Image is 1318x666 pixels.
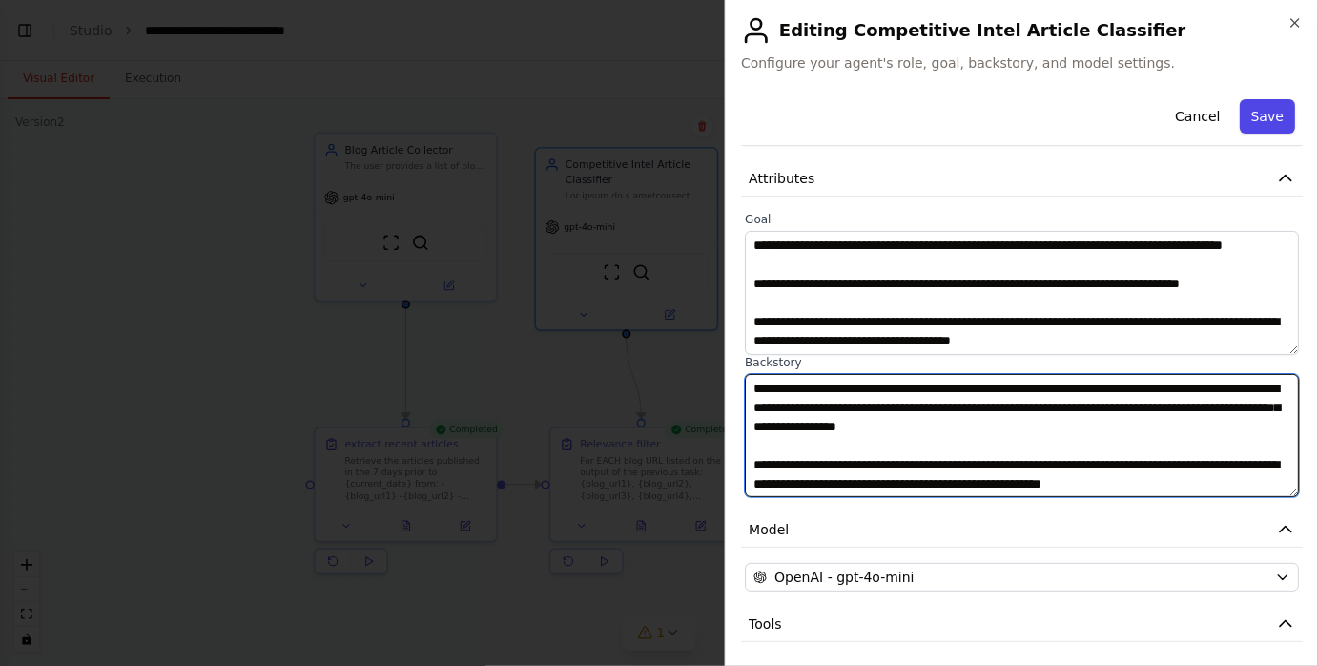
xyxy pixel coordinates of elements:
button: Model [741,512,1303,548]
span: Configure your agent's role, goal, backstory, and model settings. [741,53,1303,73]
span: OpenAI - gpt-4o-mini [774,568,914,587]
span: Attributes [749,169,814,188]
label: Backstory [745,355,1299,370]
button: Cancel [1164,99,1231,134]
button: Tools [741,607,1303,642]
button: Attributes [741,161,1303,197]
button: Save [1240,99,1295,134]
span: Model [749,520,789,539]
label: Goal [745,212,1299,227]
span: Tools [749,614,782,634]
button: OpenAI - gpt-4o-mini [745,563,1299,592]
h2: Editing Competitive Intel Article Classifier [741,15,1303,46]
